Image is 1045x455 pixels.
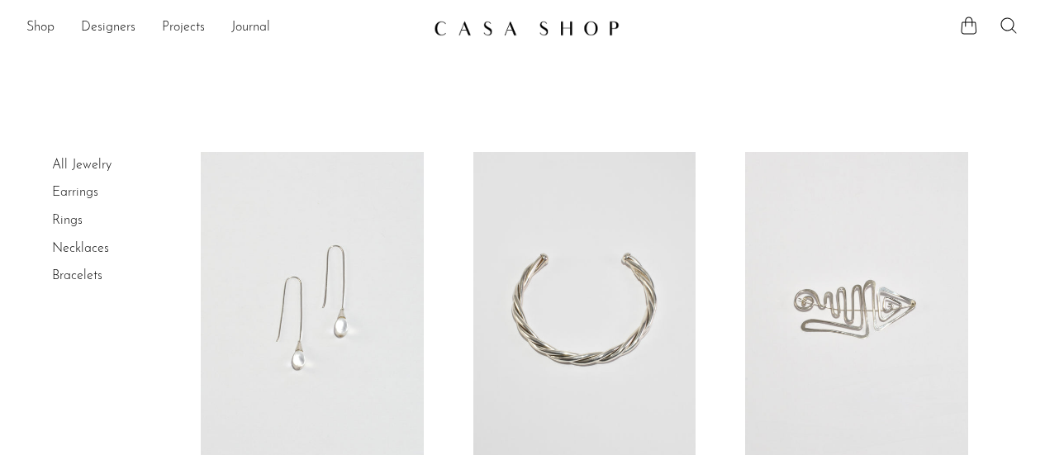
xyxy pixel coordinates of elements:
[52,214,83,227] a: Rings
[81,17,135,39] a: Designers
[26,14,420,42] nav: Desktop navigation
[52,269,102,282] a: Bracelets
[231,17,270,39] a: Journal
[52,159,112,172] a: All Jewelry
[162,17,205,39] a: Projects
[52,242,109,255] a: Necklaces
[26,17,55,39] a: Shop
[52,186,98,199] a: Earrings
[26,14,420,42] ul: NEW HEADER MENU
